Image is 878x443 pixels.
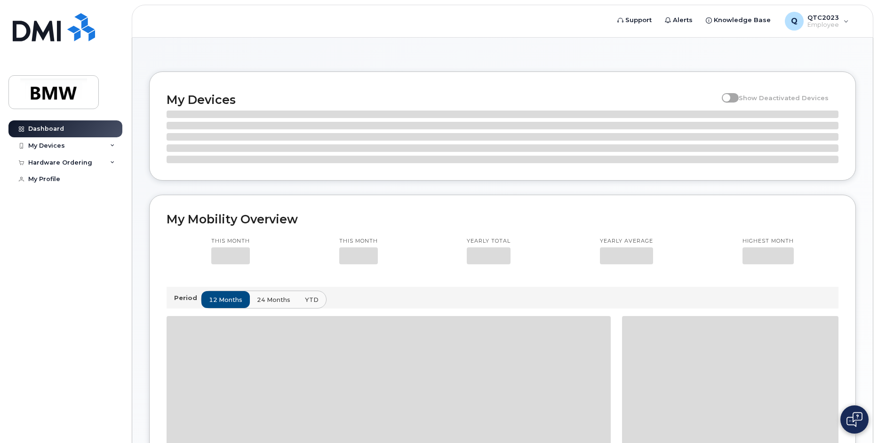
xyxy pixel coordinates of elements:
span: 24 months [257,295,290,304]
p: Highest month [742,237,794,245]
span: Show Deactivated Devices [739,94,829,102]
span: YTD [305,295,319,304]
input: Show Deactivated Devices [722,89,729,96]
h2: My Devices [167,93,717,107]
p: This month [339,237,378,245]
p: Yearly average [600,237,653,245]
p: Period [174,293,201,302]
p: Yearly total [467,237,511,245]
h2: My Mobility Overview [167,212,838,226]
img: Open chat [846,412,862,427]
p: This month [211,237,250,245]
